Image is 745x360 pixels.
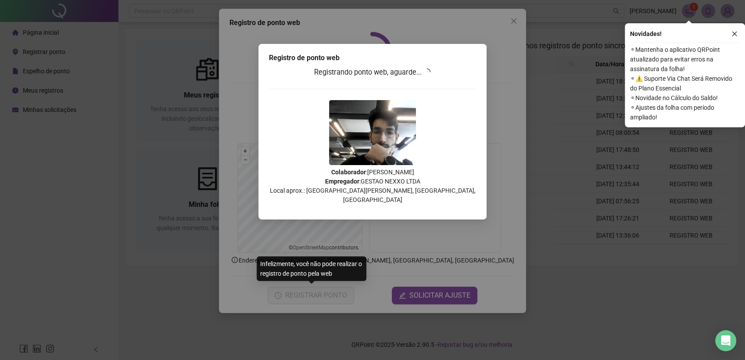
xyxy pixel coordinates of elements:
[257,256,366,281] div: Infelizmente, você não pode realizar o registro de ponto pela web
[331,169,366,176] strong: Colaborador
[325,178,359,185] strong: Empregador
[269,168,476,205] p: : [PERSON_NAME] : GESTAO NEXXO LTDA Local aprox.: [GEOGRAPHIC_DATA][PERSON_NAME], [GEOGRAPHIC_DAT...
[269,53,476,63] div: Registro de ponto web
[630,93,740,103] span: ⚬ Novidade no Cálculo do Saldo!
[630,45,740,74] span: ⚬ Mantenha o aplicativo QRPoint atualizado para evitar erros na assinatura da folha!
[715,330,736,351] div: Open Intercom Messenger
[630,103,740,122] span: ⚬ Ajustes da folha com período ampliado!
[423,68,430,76] span: loading
[630,29,662,39] span: Novidades !
[269,67,476,78] h3: Registrando ponto web, aguarde...
[329,100,416,165] img: Z
[630,74,740,93] span: ⚬ ⚠️ Suporte Via Chat Será Removido do Plano Essencial
[731,31,738,37] span: close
